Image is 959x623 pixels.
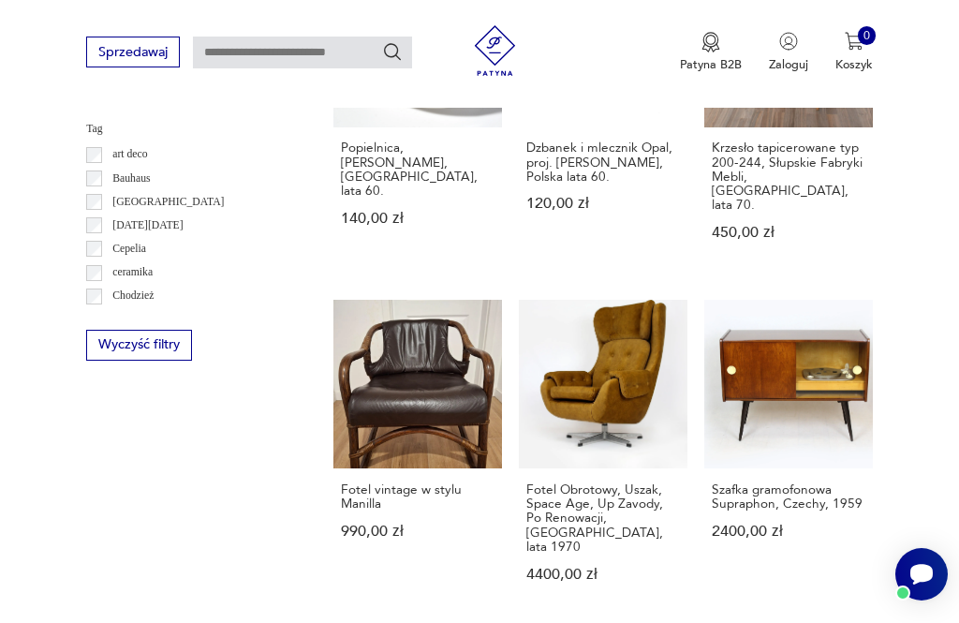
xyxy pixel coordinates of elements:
h3: Dzbanek i mlecznik Opal, proj. [PERSON_NAME], Polska lata 60. [526,141,680,184]
p: Chodzież [112,287,154,305]
img: Ikona koszyka [845,32,863,51]
a: Ikona medaluPatyna B2B [680,32,742,73]
p: 450,00 zł [712,226,865,240]
button: Szukaj [382,41,403,62]
button: Wyczyść filtry [86,330,191,361]
p: Zaloguj [769,56,808,73]
a: Fotel vintage w stylu ManillaFotel vintage w stylu Manilla990,00 zł [333,300,502,615]
button: 0Koszyk [835,32,873,73]
h3: Popielnica, [PERSON_NAME], [GEOGRAPHIC_DATA], lata 60. [341,141,494,198]
h3: Krzesło tapicerowane typ 200-244, Słupskie Fabryki Mebli, [GEOGRAPHIC_DATA], lata 70. [712,141,865,212]
p: Patyna B2B [680,56,742,73]
h3: Fotel vintage w stylu Manilla [341,482,494,512]
p: ceramika [112,263,153,282]
div: 0 [858,26,877,45]
img: Patyna - sklep z meblami i dekoracjami vintage [464,25,526,76]
p: Bauhaus [112,170,150,188]
p: 2400,00 zł [712,525,865,539]
p: Koszyk [835,56,873,73]
button: Sprzedawaj [86,37,179,67]
p: 120,00 zł [526,197,680,211]
p: Cepelia [112,240,146,259]
iframe: Smartsupp widget button [895,548,948,601]
a: Szafka gramofonowa Supraphon, Czechy, 1959Szafka gramofonowa Supraphon, Czechy, 19592400,00 zł [704,300,873,615]
img: Ikona medalu [701,32,720,52]
h3: Fotel Obrotowy, Uszak, Space Age, Up Zavody, Po Renowacji, [GEOGRAPHIC_DATA], lata 1970 [526,482,680,554]
p: Tag [86,120,293,139]
a: Fotel Obrotowy, Uszak, Space Age, Up Zavody, Po Renowacji, Czechy, lata 1970Fotel Obrotowy, Uszak... [519,300,687,615]
img: Ikonka użytkownika [779,32,798,51]
p: [DATE][DATE] [112,216,183,235]
p: [GEOGRAPHIC_DATA] [112,193,224,212]
p: 140,00 zł [341,212,494,226]
p: 990,00 zł [341,525,494,539]
button: Patyna B2B [680,32,742,73]
p: art deco [112,145,147,164]
button: Zaloguj [769,32,808,73]
p: Ćmielów [112,311,153,330]
h3: Szafka gramofonowa Supraphon, Czechy, 1959 [712,482,865,512]
a: Sprzedawaj [86,48,179,59]
p: 4400,00 zł [526,568,680,582]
